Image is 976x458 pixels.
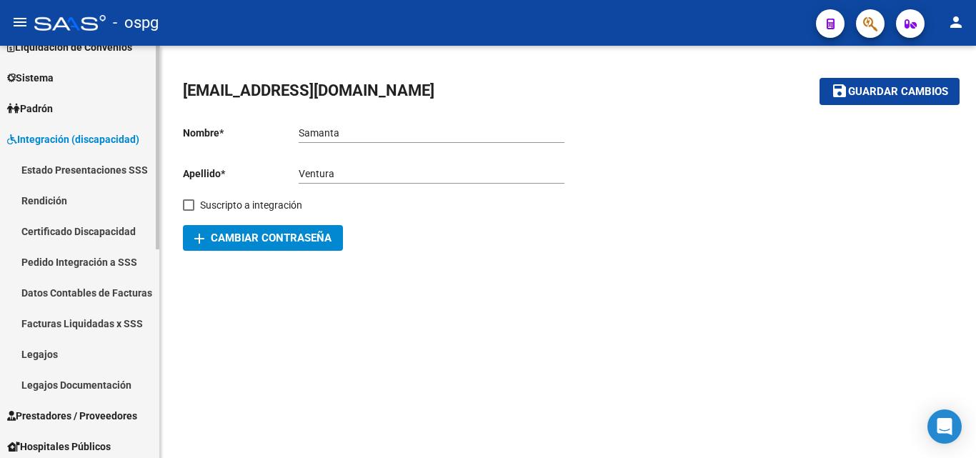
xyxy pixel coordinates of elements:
mat-icon: add [191,230,208,247]
span: Hospitales Públicos [7,439,111,454]
span: [EMAIL_ADDRESS][DOMAIN_NAME] [183,81,434,99]
span: Guardar cambios [848,86,948,99]
span: Suscripto a integración [200,196,302,214]
span: Prestadores / Proveedores [7,408,137,424]
span: Sistema [7,70,54,86]
span: Cambiar Contraseña [194,232,332,244]
button: Guardar cambios [820,78,960,104]
span: Padrón [7,101,53,116]
span: Liquidación de Convenios [7,39,132,55]
p: Nombre [183,125,299,141]
mat-icon: save [831,82,848,99]
button: Cambiar Contraseña [183,225,343,251]
span: Integración (discapacidad) [7,131,139,147]
p: Apellido [183,166,299,181]
mat-icon: person [947,14,965,31]
span: - ospg [113,7,159,39]
div: Open Intercom Messenger [927,409,962,444]
mat-icon: menu [11,14,29,31]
